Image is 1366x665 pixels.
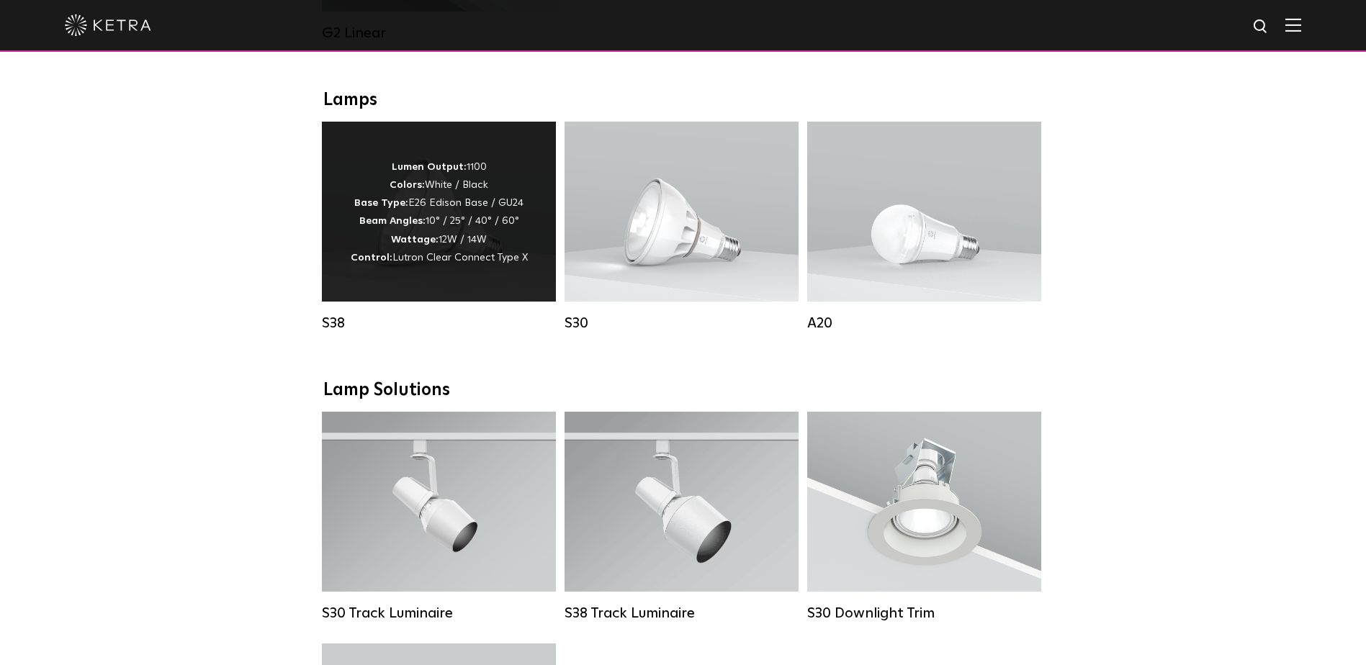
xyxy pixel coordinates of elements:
strong: Control: [351,253,392,263]
strong: Wattage: [391,235,439,245]
img: search icon [1252,18,1270,36]
img: ketra-logo-2019-white [65,14,151,36]
span: Lutron Clear Connect Type X [392,253,528,263]
strong: Colors: [390,180,425,190]
div: S30 Downlight Trim [807,605,1041,622]
a: S30 Downlight Trim S30 Downlight Trim [807,412,1041,622]
a: A20 Lumen Output:600 / 800Colors:White / BlackBase Type:E26 Edison Base / GU24Beam Angles:Omni-Di... [807,122,1041,332]
div: S38 [322,315,556,332]
strong: Beam Angles: [359,216,426,226]
img: Hamburger%20Nav.svg [1285,18,1301,32]
div: Lamp Solutions [323,380,1043,401]
div: A20 [807,315,1041,332]
div: S30 [565,315,799,332]
a: S30 Track Luminaire Lumen Output:1100Colors:White / BlackBeam Angles:15° / 25° / 40° / 60° / 90°W... [322,412,556,622]
div: Lamps [323,90,1043,111]
div: S30 Track Luminaire [322,605,556,622]
a: S38 Track Luminaire Lumen Output:1100Colors:White / BlackBeam Angles:10° / 25° / 40° / 60°Wattage... [565,412,799,622]
a: S30 Lumen Output:1100Colors:White / BlackBase Type:E26 Edison Base / GU24Beam Angles:15° / 25° / ... [565,122,799,332]
strong: Lumen Output: [392,162,467,172]
p: 1100 White / Black E26 Edison Base / GU24 10° / 25° / 40° / 60° 12W / 14W [351,158,528,267]
strong: Base Type: [354,198,408,208]
a: S38 Lumen Output:1100Colors:White / BlackBase Type:E26 Edison Base / GU24Beam Angles:10° / 25° / ... [322,122,556,332]
div: S38 Track Luminaire [565,605,799,622]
